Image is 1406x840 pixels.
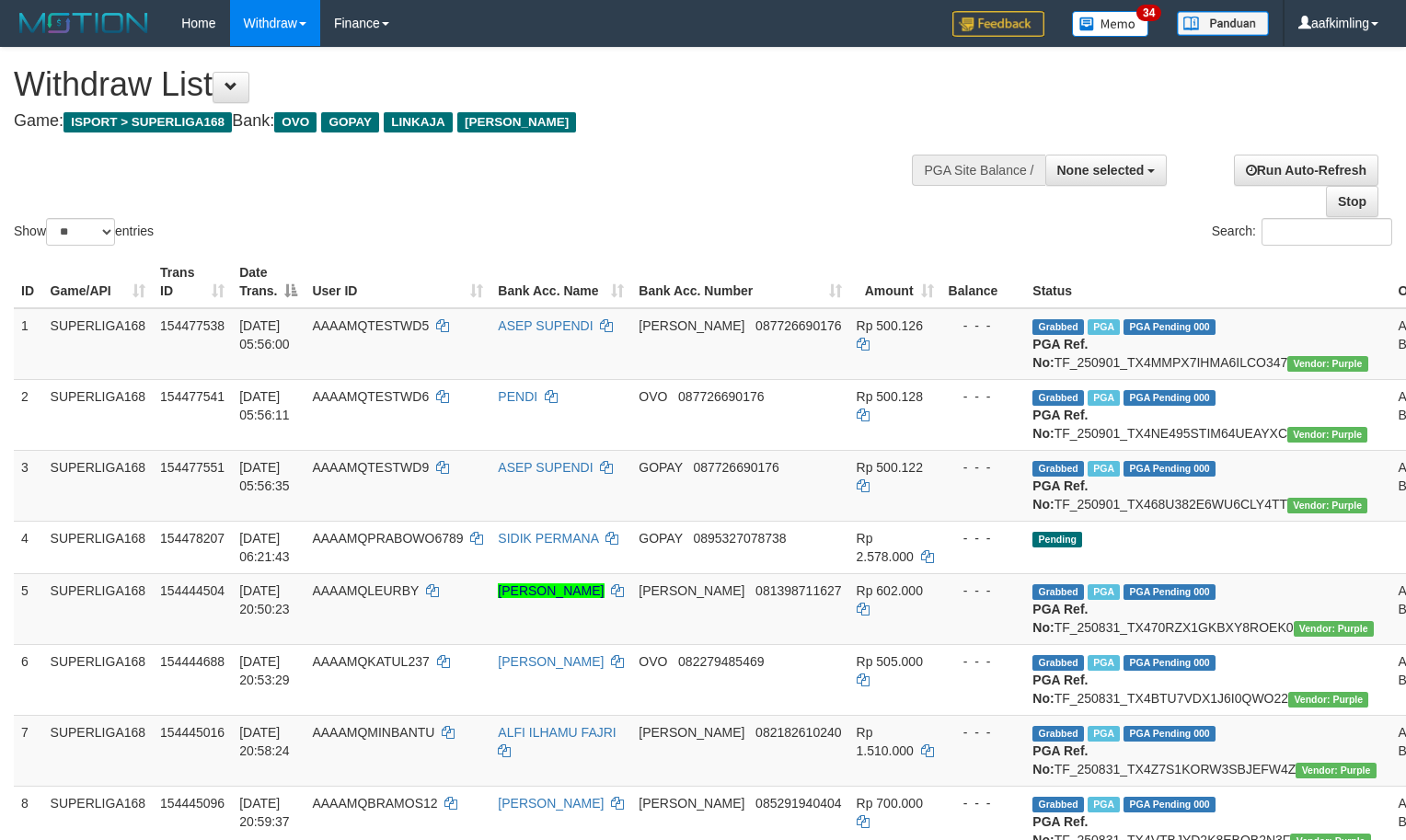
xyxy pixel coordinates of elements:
[639,654,667,669] span: OVO
[312,583,419,598] span: AAAAMQLEURBY
[384,112,453,132] span: LINKAJA
[1124,319,1216,335] span: PGA Pending
[239,318,290,351] span: [DATE] 05:56:00
[274,112,317,132] span: OVO
[693,460,778,475] span: Copy 087726690176 to clipboard
[312,725,434,740] span: AAAAMQMINBANTU
[1032,461,1084,477] span: Grabbed
[498,725,616,740] a: ALFI ILHAMU FAJRI
[1032,655,1084,671] span: Grabbed
[160,460,225,475] span: 154477551
[1088,390,1120,406] span: Marked by aafmaleo
[43,644,154,715] td: SUPERLIGA168
[1032,390,1084,406] span: Grabbed
[1025,644,1390,715] td: TF_250831_TX4BTU7VDX1J6I0QWO22
[949,652,1019,671] div: - - -
[639,460,682,475] span: GOPAY
[1124,390,1216,406] span: PGA Pending
[1287,498,1367,513] span: Vendor URL: https://trx4.1velocity.biz
[857,654,923,669] span: Rp 505.000
[160,725,225,740] span: 154445016
[1234,155,1378,186] a: Run Auto-Refresh
[239,460,290,493] span: [DATE] 05:56:35
[639,583,744,598] span: [PERSON_NAME]
[312,318,429,333] span: AAAAMQTESTWD5
[239,583,290,616] span: [DATE] 20:50:23
[949,581,1019,600] div: - - -
[43,450,154,521] td: SUPERLIGA168
[498,796,604,811] a: [PERSON_NAME]
[312,796,437,811] span: AAAAMQBRAMOS12
[1296,763,1376,778] span: Vendor URL: https://trx4.1velocity.biz
[1032,797,1084,812] span: Grabbed
[160,654,225,669] span: 154444688
[1057,163,1145,178] span: None selected
[1032,532,1082,547] span: Pending
[14,715,43,786] td: 7
[857,796,923,811] span: Rp 700.000
[1032,743,1088,777] b: PGA Ref. No:
[14,218,154,246] label: Show entries
[14,573,43,644] td: 5
[639,318,744,333] span: [PERSON_NAME]
[490,256,631,308] th: Bank Acc. Name: activate to sort column ascending
[1032,602,1088,635] b: PGA Ref. No:
[457,112,576,132] span: [PERSON_NAME]
[1072,11,1149,37] img: Button%20Memo.svg
[949,316,1019,335] div: - - -
[46,218,115,246] select: Showentries
[639,531,682,546] span: GOPAY
[857,531,914,564] span: Rp 2.578.000
[1326,186,1378,217] a: Stop
[1287,356,1367,372] span: Vendor URL: https://trx4.1velocity.biz
[1032,584,1084,600] span: Grabbed
[14,9,154,37] img: MOTION_logo.png
[755,318,841,333] span: Copy 087726690176 to clipboard
[1032,726,1084,742] span: Grabbed
[678,654,764,669] span: Copy 082279485469 to clipboard
[160,583,225,598] span: 154444504
[43,521,154,573] td: SUPERLIGA168
[160,796,225,811] span: 154445096
[14,644,43,715] td: 6
[857,583,923,598] span: Rp 602.000
[857,460,923,475] span: Rp 500.122
[857,389,923,404] span: Rp 500.128
[160,318,225,333] span: 154477538
[678,389,764,404] span: Copy 087726690176 to clipboard
[239,531,290,564] span: [DATE] 06:21:43
[949,387,1019,406] div: - - -
[755,796,841,811] span: Copy 085291940404 to clipboard
[43,715,154,786] td: SUPERLIGA168
[949,458,1019,477] div: - - -
[498,654,604,669] a: [PERSON_NAME]
[1088,584,1120,600] span: Marked by aafounsreynich
[941,256,1026,308] th: Balance
[321,112,379,132] span: GOPAY
[1124,726,1216,742] span: PGA Pending
[498,318,593,333] a: ASEP SUPENDI
[1288,692,1368,708] span: Vendor URL: https://trx4.1velocity.biz
[1088,461,1120,477] span: Marked by aafmaleo
[1045,155,1168,186] button: None selected
[312,460,429,475] span: AAAAMQTESTWD9
[952,11,1044,37] img: Feedback.jpg
[1124,584,1216,600] span: PGA Pending
[1032,408,1088,441] b: PGA Ref. No:
[1025,450,1390,521] td: TF_250901_TX468U382E6WU6CLY4TT
[1025,573,1390,644] td: TF_250831_TX470RZX1GKBXY8ROEK0
[1262,218,1392,246] input: Search:
[312,654,429,669] span: AAAAMQKATUL237
[153,256,232,308] th: Trans ID: activate to sort column ascending
[14,521,43,573] td: 4
[1124,461,1216,477] span: PGA Pending
[239,654,290,687] span: [DATE] 20:53:29
[1025,715,1390,786] td: TF_250831_TX4Z7S1KORW3SBJEFW4Z
[14,256,43,308] th: ID
[43,308,154,380] td: SUPERLIGA168
[14,379,43,450] td: 2
[949,794,1019,812] div: - - -
[498,583,604,598] a: [PERSON_NAME]
[160,389,225,404] span: 154477541
[755,725,841,740] span: Copy 082182610240 to clipboard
